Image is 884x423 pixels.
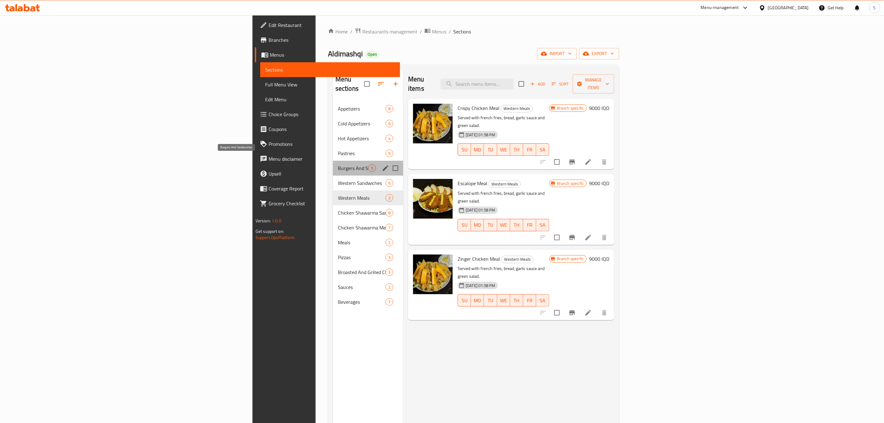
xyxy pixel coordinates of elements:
[458,190,549,205] p: Served with french fries, bread, garlic sauce and green salad.
[269,111,395,118] span: Choice Groups
[528,79,548,89] span: Add item
[489,180,521,188] div: Western Meals
[256,227,284,235] span: Get support on:
[368,164,376,172] div: items
[338,209,386,216] span: Chicken Shawarma Sandwiches
[338,268,386,276] span: Broasted And Grilled Chicken
[473,145,481,154] span: MO
[386,106,393,112] span: 8
[425,28,446,36] a: Menus
[338,283,386,291] div: Sauces
[536,143,549,156] button: SA
[369,165,376,171] span: 5
[497,294,510,307] button: WE
[471,143,484,156] button: MO
[255,18,400,33] a: Edit Restaurant
[484,143,497,156] button: TU
[597,155,612,169] button: delete
[386,284,393,290] span: 2
[589,104,609,112] h6: 9000 IQD
[333,250,403,265] div: Pizzas3
[526,220,534,229] span: FR
[500,220,508,229] span: WE
[486,220,494,229] span: TU
[386,283,393,291] div: items
[338,298,386,306] div: Beverages
[578,76,609,92] span: Manage items
[269,36,395,44] span: Branches
[386,254,393,261] div: items
[449,28,451,35] li: /
[333,205,403,220] div: Chicken Shawarma Sandwiches8
[458,179,487,188] span: Escalope Meal
[255,33,400,47] a: Branches
[500,145,508,154] span: WE
[497,143,510,156] button: WE
[484,294,497,307] button: TU
[333,235,403,250] div: Meals2
[338,135,386,142] div: Hot Appetizers
[526,145,534,154] span: FR
[386,298,393,306] div: items
[484,219,497,231] button: TU
[523,219,536,231] button: FR
[386,150,393,157] div: items
[338,120,386,127] div: Cold Appetizers
[338,150,386,157] div: Pastries
[768,4,809,11] div: [GEOGRAPHIC_DATA]
[386,269,393,275] span: 3
[584,309,592,316] a: Edit menu item
[413,255,453,294] img: Zinger Chicken Meal
[554,256,586,262] span: Branch specific
[501,105,533,112] span: Western Meals
[528,79,548,89] button: Add
[408,75,433,93] h2: Menu items
[463,132,498,138] span: [DATE] 01:58 PM
[471,219,484,231] button: MO
[486,145,494,154] span: TU
[539,220,547,229] span: SA
[458,114,549,129] p: Served with french fries, bread, garlic sauce and green salad.
[584,158,592,166] a: Edit menu item
[536,219,549,231] button: SA
[265,66,395,73] span: Sections
[597,305,612,320] button: delete
[579,48,619,59] button: export
[386,255,393,260] span: 3
[473,296,481,305] span: MO
[463,283,498,289] span: [DATE] 01:58 PM
[458,265,549,280] p: Served with french fries, bread, garlic sauce and green salad.
[255,137,400,151] a: Promotions
[386,194,393,202] div: items
[539,296,547,305] span: SA
[552,81,569,88] span: Sort
[338,224,386,231] div: Chicken Shawarma Meals
[255,107,400,122] a: Choice Groups
[388,76,403,91] button: Add section
[338,179,386,187] span: Western Sandwiches
[565,155,580,169] button: Branch-specific-item
[260,77,400,92] a: Full Menu View
[526,296,534,305] span: FR
[373,76,388,91] span: Sort sections
[333,131,403,146] div: Hot Appetizers4
[573,74,614,94] button: Manage items
[386,209,393,216] div: items
[386,299,393,305] span: 7
[501,256,533,263] div: Western Meals
[269,21,395,29] span: Edit Restaurant
[255,166,400,181] a: Upsell
[537,48,577,59] button: import
[542,50,572,58] span: import
[523,143,536,156] button: FR
[460,296,468,305] span: SU
[269,140,395,148] span: Promotions
[333,99,403,312] nav: Menu sections
[589,179,609,188] h6: 9000 IQD
[333,190,403,205] div: Western Meals3
[265,81,395,88] span: Full Menu View
[386,224,393,231] div: items
[386,120,393,127] div: items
